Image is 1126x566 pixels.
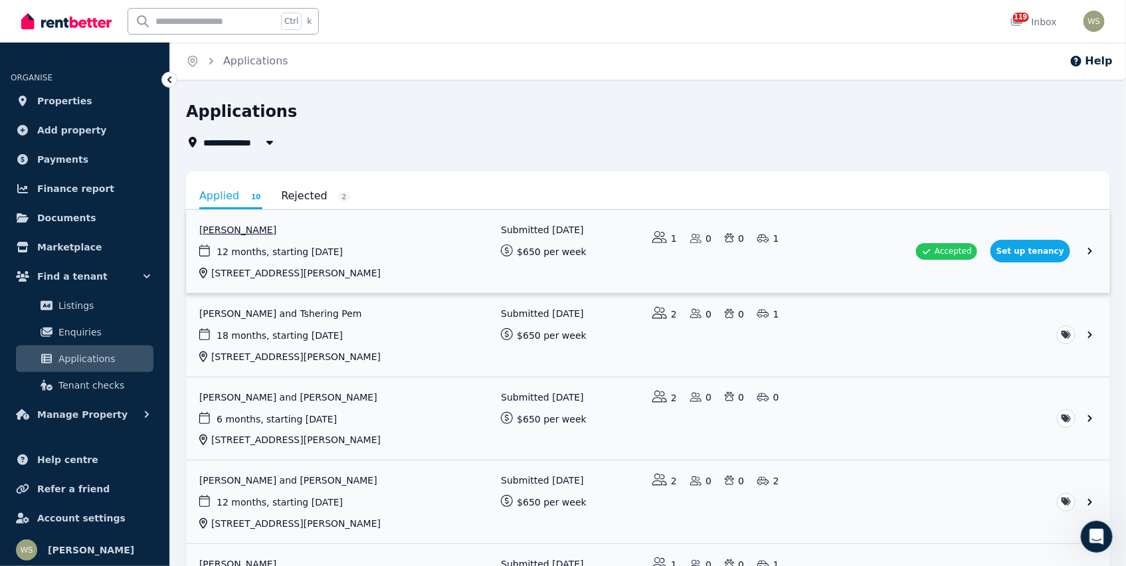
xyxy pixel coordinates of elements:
[37,151,88,167] span: Payments
[11,281,255,359] div: The RentBetter Team says…
[11,145,255,185] div: The RentBetter Team says…
[11,205,159,231] a: Documents
[58,351,148,367] span: Applications
[37,181,114,197] span: Finance report
[11,146,159,173] a: Payments
[249,192,262,202] span: 10
[11,73,52,82] span: ORGANISE
[21,233,207,272] div: Please make sure to click the options to 'get more help' if we haven't answered your question.
[11,185,255,225] div: Whitney says…
[11,117,159,143] a: Add property
[186,460,1110,543] a: View application: Jessica Devereux and Kate Heelan
[37,122,107,138] span: Add property
[11,446,159,473] a: Help centre
[186,101,297,122] h1: Applications
[11,175,159,202] a: Finance report
[11,281,218,349] div: You're very welcome! If you have any more questions or need further assistance, just let me know....
[11,88,159,114] a: Properties
[307,16,312,27] span: k
[169,193,244,207] div: Thanks for help,
[11,360,255,426] div: Whitney says…
[228,430,249,451] button: Send a message…
[1010,15,1057,29] div: Inbox
[16,319,153,345] a: Enquiries
[37,407,128,423] span: Manage Property
[11,505,159,531] a: Account settings
[11,145,177,175] div: What can we help with [DATE]?
[37,510,126,526] span: Account settings
[223,54,288,67] a: Applications
[64,13,175,23] h1: The RentBetter Team
[16,539,37,561] img: Whitney Smith
[1013,13,1029,22] span: 119
[42,435,52,446] button: Gif picker
[9,5,34,31] button: go back
[58,324,148,340] span: Enquiries
[11,76,255,145] div: The RentBetter Team says…
[337,192,351,202] span: 2
[159,185,255,215] div: Thanks for help,
[11,476,159,502] a: Refer a friend
[58,298,148,314] span: Listings
[11,225,255,282] div: The RentBetter Team says…
[16,372,153,399] a: Tenant checks
[186,210,1110,293] a: View application: John Colebrook
[186,377,1110,460] a: View application: Melissa Damou and Dehbya Atout
[21,11,112,31] img: RentBetter
[1081,521,1113,553] iframe: Intercom live chat
[16,292,153,319] a: Listings
[37,452,98,468] span: Help centre
[170,43,304,80] nav: Breadcrumb
[58,377,148,393] span: Tenant checks
[199,185,262,209] a: Applied
[37,481,110,497] span: Refer a friend
[281,13,302,30] span: Ctrl
[37,210,96,226] span: Documents
[37,93,92,109] span: Properties
[11,234,159,260] a: Marketplace
[37,268,108,284] span: Find a tenant
[63,435,74,446] button: Upload attachment
[281,185,351,207] a: Rejected
[11,263,159,290] button: Find a tenant
[21,289,207,341] div: You're very welcome! If you have any more questions or need further assistance, just let me know....
[11,401,159,428] button: Manage Property
[37,239,102,255] span: Marketplace
[21,153,167,167] div: What can we help with [DATE]?
[11,407,254,430] textarea: Message…
[21,84,207,136] div: Hi there 👋 This is Fin speaking. I’m here to answer your questions, but you’ll always have the op...
[186,294,1110,377] a: View application: Kaka Kaka and Tshering Pem
[232,5,257,31] button: Home
[16,345,153,372] a: Applications
[122,376,144,399] button: Scroll to bottom
[1083,11,1105,32] img: Whitney Smith
[11,225,218,280] div: Please make sure to click the options to 'get more help' if we haven't answered your question.
[48,542,134,558] span: [PERSON_NAME]
[48,360,255,415] div: Are there any lease agreements which are available to lease to company instead of individuals
[1070,53,1113,69] button: Help
[58,368,244,407] div: Are there any lease agreements which are available to lease to company instead of individuals
[21,435,31,446] button: Emoji picker
[11,76,218,144] div: Hi there 👋 This is Fin speaking. I’m here to answer your questions, but you’ll always have the op...
[38,7,59,29] img: Profile image for The RentBetter Team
